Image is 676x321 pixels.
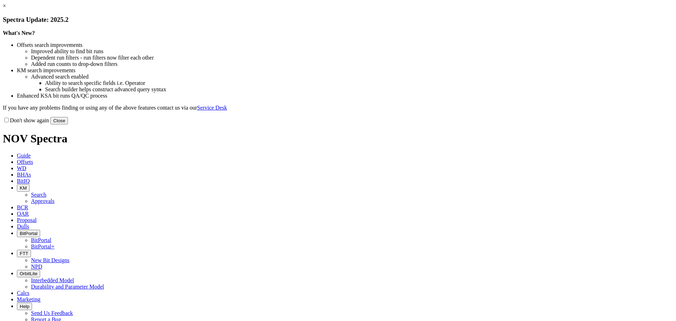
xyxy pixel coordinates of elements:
span: BitPortal [20,231,37,236]
span: BCR [17,204,28,210]
span: Dulls [17,223,29,229]
a: Durability and Parameter Model [31,284,104,290]
a: Interbedded Model [31,277,74,283]
a: NPD [31,264,42,270]
li: Ability to search specific fields i.e. Operator [45,80,673,86]
input: Don't show again [4,118,9,122]
li: Added run counts to drop-down filters [31,61,673,67]
li: KM search improvements [17,67,673,74]
li: Advanced search enabled [31,74,673,80]
li: Enhanced KSA bit runs QA/QC process [17,93,673,99]
p: If you have any problems finding or using any of the above features contact us via our [3,105,673,111]
span: Help [20,304,29,309]
span: OAR [17,211,29,217]
span: Offsets [17,159,33,165]
span: OrbitLite [20,271,37,276]
a: × [3,3,6,9]
a: BitPortal+ [31,243,55,249]
a: Approvals [31,198,55,204]
strong: What's New? [3,30,35,36]
li: Offsets search improvements [17,42,673,48]
span: Proposal [17,217,37,223]
span: WD [17,165,26,171]
li: Dependent run filters - run filters now filter each other [31,55,673,61]
a: Send Us Feedback [31,310,73,316]
a: BitPortal [31,237,51,243]
span: Marketing [17,296,40,302]
span: KM [20,185,27,191]
li: Improved ability to find bit runs [31,48,673,55]
li: Search builder helps construct advanced query syntax [45,86,673,93]
span: Guide [17,153,31,159]
a: Search [31,192,46,198]
button: Close [50,117,68,124]
a: New Bit Designs [31,257,69,263]
span: BitIQ [17,178,30,184]
span: FTT [20,251,28,256]
h3: Spectra Update: 2025.2 [3,16,673,24]
h1: NOV Spectra [3,132,673,145]
label: Don't show again [3,117,49,123]
span: BHAs [17,172,31,178]
a: Service Desk [197,105,227,111]
span: Calcs [17,290,30,296]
